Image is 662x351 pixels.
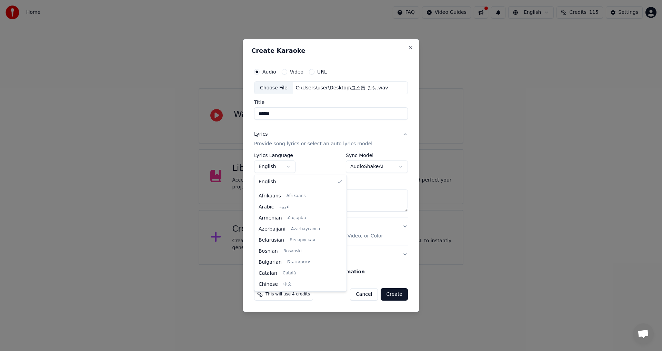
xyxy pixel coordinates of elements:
[259,281,278,288] span: Chinese
[283,248,302,254] span: Bosanski
[290,237,315,243] span: Беларуская
[283,282,292,287] span: 中文
[287,260,310,265] span: Български
[259,215,282,222] span: Armenian
[259,226,285,233] span: Azerbaijani
[259,259,282,266] span: Bulgarian
[259,178,276,185] span: English
[287,193,306,199] span: Afrikaans
[259,204,274,211] span: Arabic
[283,271,296,276] span: Català
[279,204,291,210] span: العربية
[259,237,284,244] span: Belarusian
[259,193,281,199] span: Afrikaans
[259,248,278,255] span: Bosnian
[291,226,320,232] span: Azərbaycanca
[288,215,306,221] span: Հայերեն
[259,270,277,277] span: Catalan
